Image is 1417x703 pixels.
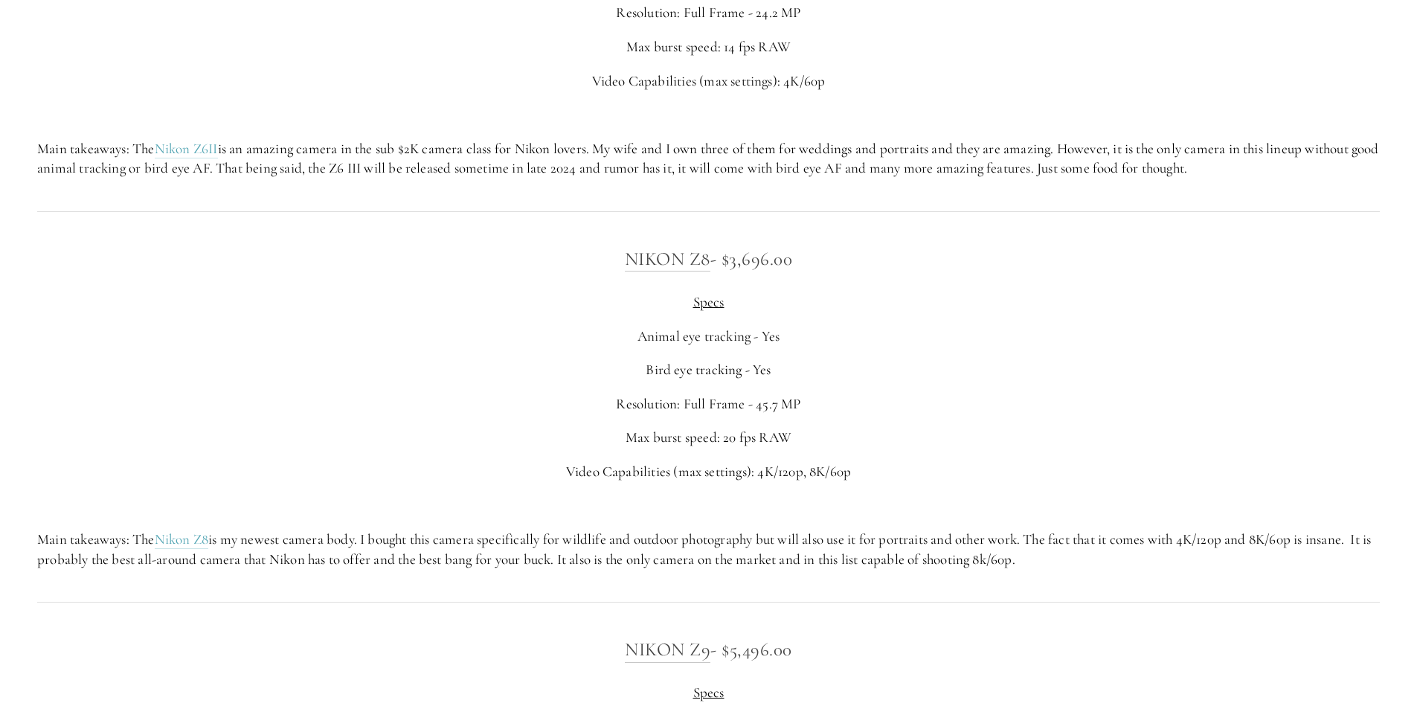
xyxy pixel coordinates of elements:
[37,428,1380,448] p: Max burst speed: 20 fps RAW
[155,530,209,549] a: Nikon Z8
[37,37,1380,57] p: Max burst speed: 14 fps RAW
[37,71,1380,92] p: Video Capabilities (max settings): 4K/60p
[37,139,1380,179] p: Main takeaways: The is an amazing camera in the sub $2K camera class for Nikon lovers. My wife an...
[37,462,1380,482] p: Video Capabilities (max settings): 4K/120p, 8K/60p
[625,248,710,272] a: Nikon Z8
[155,140,218,158] a: Nikon Z6II
[693,684,724,701] span: Specs
[37,3,1380,23] p: Resolution: Full Frame - 24.2 MP
[37,635,1380,664] h3: - $5,496.00
[37,394,1380,414] p: Resolution: Full Frame - 45.7 MP
[37,360,1380,380] p: Bird eye tracking - Yes
[37,327,1380,347] p: Animal eye tracking - Yes
[625,638,710,662] a: Nikon Z9
[693,293,724,310] span: Specs
[37,530,1380,569] p: Main takeaways: The is my newest camera body. I bought this camera specifically for wildlife and ...
[37,244,1380,274] h3: - $3,696.00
